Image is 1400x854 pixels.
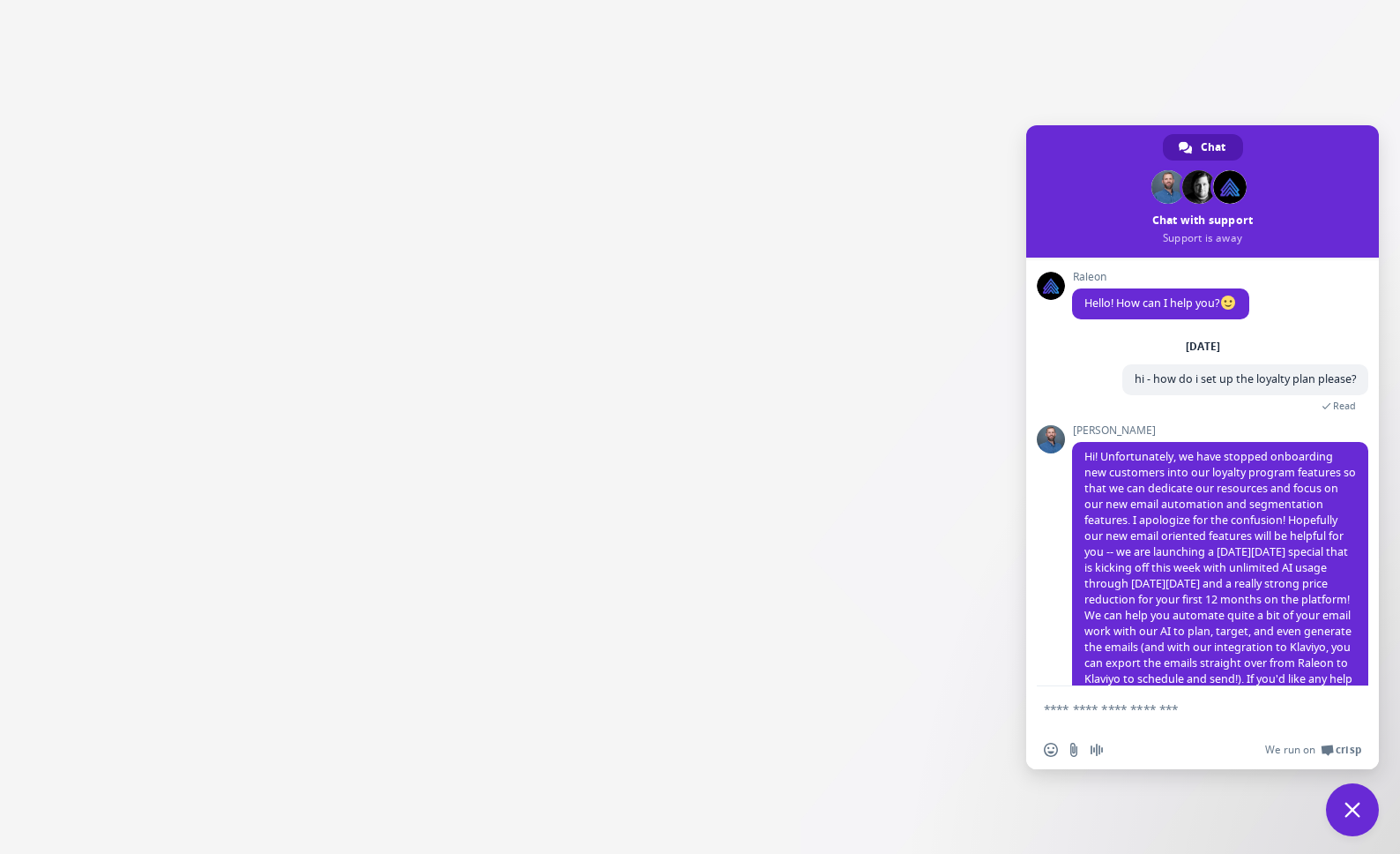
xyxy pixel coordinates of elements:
[1090,743,1104,757] span: Audio message
[1336,743,1361,757] span: Crisp
[1067,743,1081,757] span: Send a file
[1072,424,1368,437] span: [PERSON_NAME]
[1084,296,1237,311] span: Hello! How can I help you?
[1186,341,1220,352] div: [DATE]
[1072,271,1249,283] span: Raleon
[1163,134,1243,161] a: Chat
[1265,743,1361,757] a: We run onCrisp
[1333,400,1356,412] span: Read
[1044,743,1058,757] span: Insert an emoji
[1135,371,1356,386] span: hi - how do i set up the loyalty plan please?
[1326,783,1379,836] a: Close chat
[1044,686,1326,730] textarea: Compose your message...
[1201,134,1225,161] span: Chat
[1265,743,1315,757] span: We run on
[1084,449,1356,702] span: Hi! Unfortunately, we have stopped onboarding new customers into our loyalty program features so ...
